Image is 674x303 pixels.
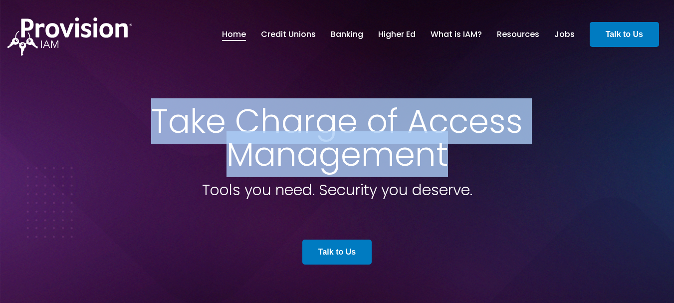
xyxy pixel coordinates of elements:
[331,26,363,43] a: Banking
[302,240,372,265] a: Talk to Us
[497,26,539,43] a: Resources
[378,26,416,43] a: Higher Ed
[318,248,356,256] strong: Talk to Us
[431,26,482,43] a: What is IAM?
[151,98,523,177] span: Take Charge of Access Management
[215,18,582,50] nav: menu
[590,22,659,47] a: Talk to Us
[606,30,643,38] strong: Talk to Us
[554,26,575,43] a: Jobs
[222,26,246,43] a: Home
[261,26,316,43] a: Credit Unions
[202,179,472,201] span: Tools you need. Security you deserve.
[7,17,132,56] img: ProvisionIAM-Logo-White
